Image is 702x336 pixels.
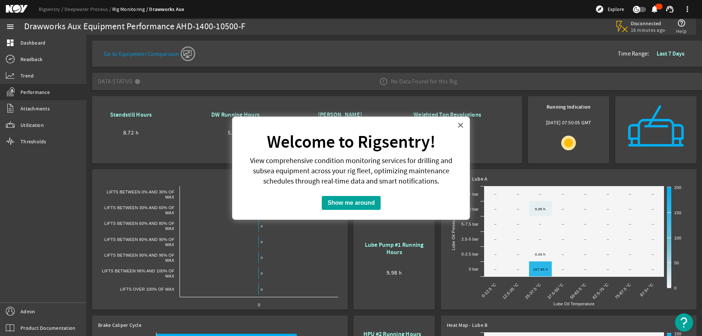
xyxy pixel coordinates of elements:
text: 100 [674,236,681,240]
span: 9.98 [386,269,397,276]
text: -- [539,192,541,196]
text: 50 [674,261,679,265]
text: -- [652,252,654,256]
mat-icon: support_agent [665,5,674,14]
text: -- [652,222,654,226]
span: Attachments [20,105,50,112]
text: -- [584,252,586,256]
text: -- [584,267,586,271]
b: Running Indication [547,103,591,110]
text: -- [562,267,564,271]
b: [PERSON_NAME] [318,111,362,118]
img: rigsentry-icon-drawworks.png [621,102,691,158]
text: -- [562,252,564,256]
text: -- [629,207,631,211]
span: 16 minutes ago [631,27,665,33]
text: -- [517,222,519,226]
text: -- [584,207,586,211]
mat-icon: explore [595,5,604,14]
text: 9.99 h [535,207,546,211]
text: Lifts Over 100% of Max [120,287,175,291]
text: 0 [261,240,263,244]
button: Show me around [322,196,381,210]
text: -- [652,192,654,196]
text: 87.5+ °C [639,282,654,297]
text: -- [584,222,586,226]
text: 0 [674,286,676,290]
text: 0 [261,256,263,260]
text: Lifts Between 30% and 60% of Max [104,205,174,215]
text: 150 [674,332,681,336]
text: -- [629,222,631,226]
button: Close [457,119,464,131]
text: -- [607,192,609,196]
text: 157.95 h [533,267,548,271]
span: h [136,129,139,136]
a: Deepwater Proteus [64,6,112,12]
b: DW Running Hours [211,111,260,118]
mat-icon: menu [6,22,15,31]
text: -- [584,237,586,241]
text: -- [494,237,497,241]
text: -- [517,192,519,196]
text: Lifts Between 60% and 80% of Max [104,221,174,231]
span: Utilization [20,121,44,129]
span: Dashboard [20,39,45,46]
text: 0 [261,224,263,228]
text: -- [629,252,631,256]
text: 2.5-5 bar [461,237,479,241]
text: -- [652,237,654,241]
text: -- [629,192,631,196]
b: Last 7 Days [657,50,684,57]
text: -- [494,252,497,256]
span: 5.89 [228,129,238,136]
text: -- [652,267,654,271]
text: 0 bar [469,267,479,271]
div: No Data Found for this Rig [373,71,463,92]
text: -- [494,207,497,211]
span: Performance [20,88,50,96]
div: Drawworks Aux Equipment Performance AHD-1400-10500-F [24,23,245,30]
span: h [399,269,402,276]
strong: Welcome to Rigsentry! [267,131,435,154]
text: -- [629,237,631,241]
text: Lifts Between 96% and 100% of Max [102,269,174,278]
text: 200 [674,185,681,190]
text: -- [494,192,497,196]
text: 62.5-75 °C [592,282,609,300]
text: 0.04 h [535,252,546,256]
mat-icon: notifications [650,5,659,14]
span: Admin [20,308,35,315]
span: [DATE] 07:50:05 GMT [546,119,592,129]
text: -- [607,207,609,211]
text: 37.5-50 °C [547,282,564,300]
text: 12.5-25 °C [502,282,519,300]
text: -- [539,222,541,226]
text: -- [607,222,609,226]
span: 8.72 [123,129,134,136]
text: -- [539,237,541,241]
text: -- [517,237,519,241]
text: 0 [258,303,260,307]
text: 5-7.5 bar [461,222,479,226]
text: -- [584,192,586,196]
text: 0 [261,287,263,291]
mat-icon: dashboard [6,38,15,47]
text: 25-37.5 °C [524,282,542,300]
text: -- [562,222,564,226]
text: -- [652,207,654,211]
b: Lube Pump #1 Running Hours [365,241,424,256]
text: -- [494,222,497,226]
text: -- [629,267,631,271]
a: Rigsentry [39,6,64,12]
div: Time Range: [618,47,696,60]
b: Standstill Hours [110,111,152,118]
mat-panel-title: Data Status [98,71,143,92]
a: Go to Equipment Comparison [104,45,194,60]
text: 50-62.5 °C [569,282,587,300]
span: Heat Map - Lube B [447,322,487,328]
text: -- [517,252,519,256]
text: -- [517,207,519,211]
span: Help [676,27,687,35]
b: Weighted Ton Revolutions [414,111,481,118]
